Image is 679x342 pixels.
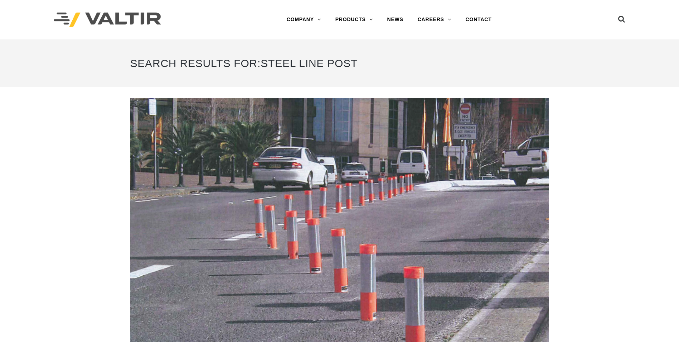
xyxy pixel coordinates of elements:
a: PRODUCTS [328,13,380,27]
a: NEWS [380,13,411,27]
span: steel line post [261,57,358,69]
a: COMPANY [280,13,328,27]
h1: Search Results for: [130,50,549,76]
a: CAREERS [411,13,459,27]
a: CONTACT [459,13,499,27]
img: Valtir [54,13,161,27]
